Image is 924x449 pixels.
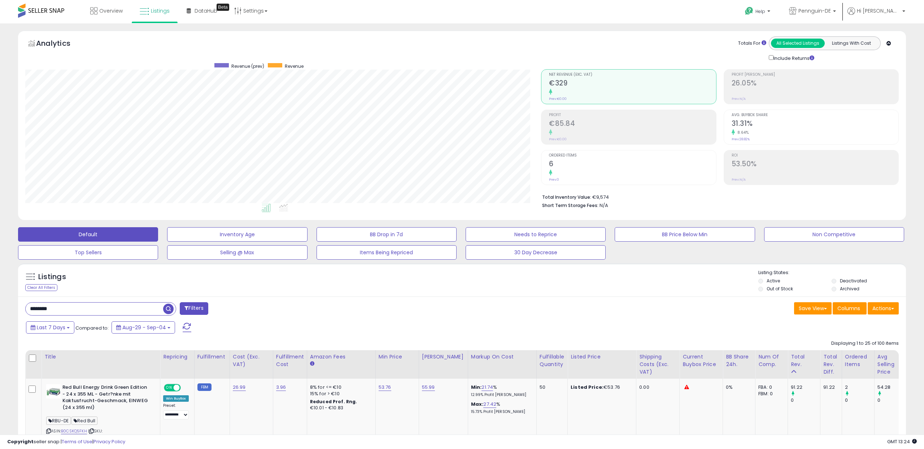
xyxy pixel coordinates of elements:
[639,353,676,376] div: Shipping Costs (Exc. VAT)
[542,202,598,208] b: Short Term Storage Fees:
[755,8,765,14] span: Help
[112,321,175,334] button: Aug-29 - Sep-04
[471,384,482,391] b: Min:
[7,438,34,445] strong: Copyright
[163,353,191,361] div: Repricing
[233,353,270,368] div: Cost (Exc. VAT)
[163,403,189,419] div: Preset:
[471,401,531,414] div: %
[571,353,633,361] div: Listed Price
[549,97,567,101] small: Prev: €0.00
[758,353,785,368] div: Num of Comp.
[38,272,66,282] h5: Listings
[540,353,565,368] div: Fulfillable Quantity
[549,79,716,89] h2: €329
[163,395,189,402] div: Win BuyBox
[549,119,716,129] h2: €85.84
[379,384,391,391] a: 53.76
[310,353,372,361] div: Amazon Fees
[46,384,154,448] div: ASIN:
[18,245,158,260] button: Top Sellers
[791,353,817,368] div: Total Rev.
[732,119,898,129] h2: 31.31%
[771,39,825,48] button: All Selected Listings
[71,417,97,425] span: Red Bull
[167,245,307,260] button: Selling @ Max
[167,227,307,242] button: Inventory Age
[231,63,264,69] span: Revenue (prev)
[7,439,125,445] div: seller snap | |
[767,278,780,284] label: Active
[549,137,567,141] small: Prev: €0.00
[481,384,493,391] a: 21.74
[151,7,170,14] span: Listings
[549,177,559,182] small: Prev: 0
[549,160,716,170] h2: 6
[639,384,674,391] div: 0.00
[857,7,900,14] span: Hi [PERSON_NAME]
[732,73,898,77] span: Profit [PERSON_NAME]
[732,160,898,170] h2: 53.50%
[831,340,899,347] div: Displaying 1 to 25 of 100 items
[180,302,208,315] button: Filters
[798,7,831,14] span: Pennguin-DE
[837,305,860,312] span: Columns
[549,73,716,77] span: Net Revenue (Exc. VAT)
[824,39,878,48] button: Listings With Cost
[317,245,457,260] button: Items Being Repriced
[379,353,416,361] div: Min Price
[571,384,631,391] div: €53.76
[180,385,191,391] span: OFF
[233,384,246,391] a: 26.99
[422,353,465,361] div: [PERSON_NAME]
[758,384,782,391] div: FBA: 0
[767,286,793,292] label: Out of Stock
[758,391,782,397] div: FBM: 0
[845,397,874,404] div: 0
[745,6,754,16] i: Get Help
[471,392,531,397] p: 12.99% Profit [PERSON_NAME]
[285,63,304,69] span: Revenue
[310,384,370,391] div: 8% for <= €10
[794,302,832,314] button: Save View
[542,192,893,201] li: €9,574
[165,385,174,391] span: ON
[540,384,562,391] div: 50
[868,302,899,314] button: Actions
[466,245,606,260] button: 30 Day Decrease
[758,269,906,276] p: Listing States:
[466,227,606,242] button: Needs to Reprice
[195,7,217,14] span: DataHub
[471,384,531,397] div: %
[823,384,836,391] div: 91.22
[93,438,125,445] a: Privacy Policy
[471,409,531,414] p: 15.73% Profit [PERSON_NAME]
[62,438,92,445] a: Terms of Use
[845,384,874,391] div: 2
[887,438,917,445] span: 2025-09-12 13:24 GMT
[726,353,752,368] div: BB Share 24h.
[483,401,496,408] a: 27.42
[739,1,777,23] a: Help
[36,38,84,50] h5: Analytics
[25,284,57,291] div: Clear All Filters
[549,113,716,117] span: Profit
[197,383,212,391] small: FBM
[763,54,823,62] div: Include Returns
[738,40,766,47] div: Totals For
[46,384,61,399] img: 41e7vY6y7VL._SL40_.jpg
[217,4,229,11] div: Tooltip anchor
[845,353,871,368] div: Ordered Items
[847,7,905,23] a: Hi [PERSON_NAME]
[26,321,74,334] button: Last 7 Days
[310,399,357,405] b: Reduced Prof. Rng.
[791,384,820,391] div: 91.22
[197,353,227,361] div: Fulfillment
[310,361,314,367] small: Amazon Fees.
[542,194,591,200] b: Total Inventory Value:
[310,391,370,397] div: 15% for > €10
[732,113,898,117] span: Avg. Buybox Share
[317,227,457,242] button: BB Drop in 7d
[276,353,304,368] div: Fulfillment Cost
[422,384,435,391] a: 55.99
